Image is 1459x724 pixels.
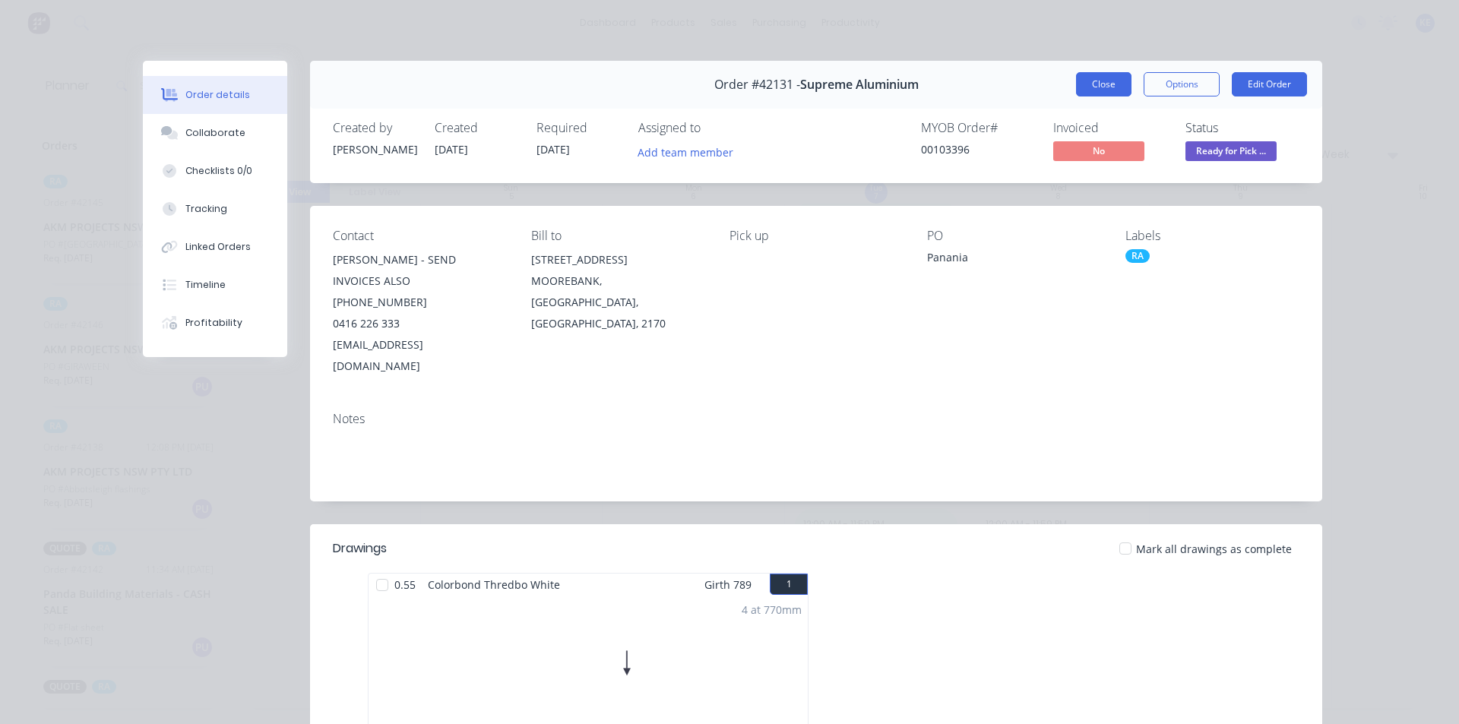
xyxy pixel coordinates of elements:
[927,249,1101,270] div: Panania
[704,574,752,596] span: Girth 789
[531,270,705,334] div: MOOREBANK, [GEOGRAPHIC_DATA], [GEOGRAPHIC_DATA], 2170
[531,249,705,270] div: [STREET_ADDRESS]
[1185,121,1299,135] div: Status
[714,77,800,92] span: Order #42131 -
[531,229,705,243] div: Bill to
[435,121,518,135] div: Created
[1076,72,1131,96] button: Close
[536,142,570,156] span: [DATE]
[536,121,620,135] div: Required
[742,602,802,618] div: 4 at 770mm
[143,304,287,342] button: Profitability
[1053,121,1167,135] div: Invoiced
[185,88,250,102] div: Order details
[800,77,919,92] span: Supreme Aluminium
[185,316,242,330] div: Profitability
[333,412,1299,426] div: Notes
[531,249,705,334] div: [STREET_ADDRESS]MOOREBANK, [GEOGRAPHIC_DATA], [GEOGRAPHIC_DATA], 2170
[143,152,287,190] button: Checklists 0/0
[388,574,422,596] span: 0.55
[1125,249,1150,263] div: RA
[435,142,468,156] span: [DATE]
[333,229,507,243] div: Contact
[333,539,387,558] div: Drawings
[1136,541,1292,557] span: Mark all drawings as complete
[185,240,251,254] div: Linked Orders
[143,266,287,304] button: Timeline
[185,126,245,140] div: Collaborate
[333,141,416,157] div: [PERSON_NAME]
[422,574,566,596] span: Colorbond Thredbo White
[1232,72,1307,96] button: Edit Order
[333,249,507,292] div: [PERSON_NAME] - SEND INVOICES ALSO
[729,229,904,243] div: Pick up
[921,121,1035,135] div: MYOB Order #
[1053,141,1144,160] span: No
[333,121,416,135] div: Created by
[1125,229,1299,243] div: Labels
[927,229,1101,243] div: PO
[185,164,252,178] div: Checklists 0/0
[333,313,507,334] div: 0416 226 333
[638,141,742,162] button: Add team member
[333,334,507,377] div: [EMAIL_ADDRESS][DOMAIN_NAME]
[143,190,287,228] button: Tracking
[630,141,742,162] button: Add team member
[143,114,287,152] button: Collaborate
[185,202,227,216] div: Tracking
[1185,141,1277,164] button: Ready for Pick ...
[333,249,507,377] div: [PERSON_NAME] - SEND INVOICES ALSO[PHONE_NUMBER]0416 226 333[EMAIL_ADDRESS][DOMAIN_NAME]
[1185,141,1277,160] span: Ready for Pick ...
[770,574,808,595] button: 1
[143,228,287,266] button: Linked Orders
[143,76,287,114] button: Order details
[921,141,1035,157] div: 00103396
[638,121,790,135] div: Assigned to
[185,278,226,292] div: Timeline
[1144,72,1220,96] button: Options
[333,292,507,313] div: [PHONE_NUMBER]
